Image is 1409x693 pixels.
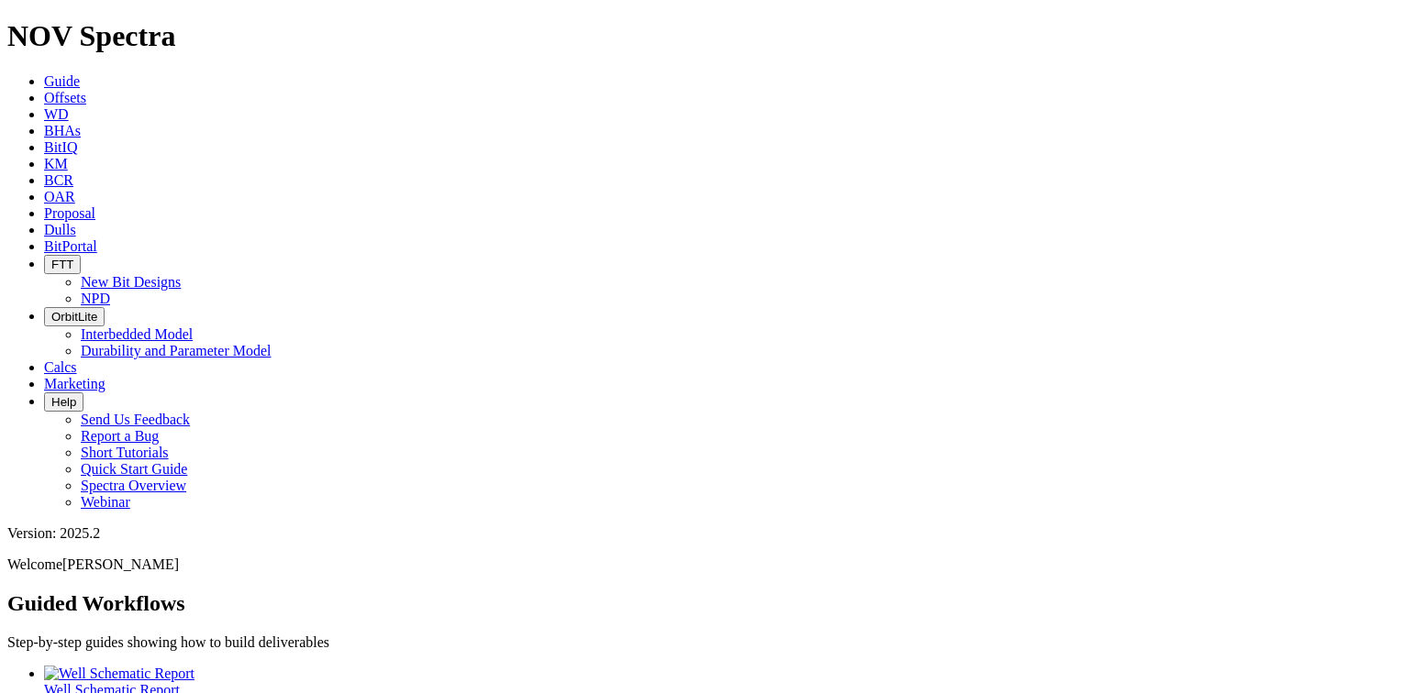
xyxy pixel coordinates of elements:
a: Durability and Parameter Model [81,343,272,358]
h2: Guided Workflows [7,591,1402,616]
a: Guide [44,73,80,89]
span: FTT [51,258,73,271]
a: Report a Bug [81,428,159,444]
a: Webinar [81,494,130,510]
a: Send Us Feedback [81,412,190,427]
a: Dulls [44,222,76,237]
a: Short Tutorials [81,445,169,460]
a: Proposal [44,205,95,221]
h1: NOV Spectra [7,19,1402,53]
a: BitIQ [44,139,77,155]
a: NPD [81,291,110,306]
a: Calcs [44,359,77,375]
img: Well Schematic Report [44,665,194,682]
a: BitPortal [44,238,97,254]
a: Offsets [44,90,86,105]
a: Quick Start Guide [81,461,187,477]
a: BCR [44,172,73,188]
a: Spectra Overview [81,478,186,493]
div: Version: 2025.2 [7,525,1402,542]
a: Marketing [44,376,105,391]
p: Step-by-step guides showing how to build deliverables [7,634,1402,651]
button: Help [44,392,83,412]
span: [PERSON_NAME] [62,556,179,572]
a: New Bit Designs [81,274,181,290]
span: Help [51,395,76,409]
button: FTT [44,255,81,274]
span: OrbitLite [51,310,97,324]
a: BHAs [44,123,81,138]
a: Interbedded Model [81,326,193,342]
a: WD [44,106,69,122]
a: OAR [44,189,75,204]
button: OrbitLite [44,307,105,326]
p: Welcome [7,556,1402,573]
a: KM [44,156,68,171]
